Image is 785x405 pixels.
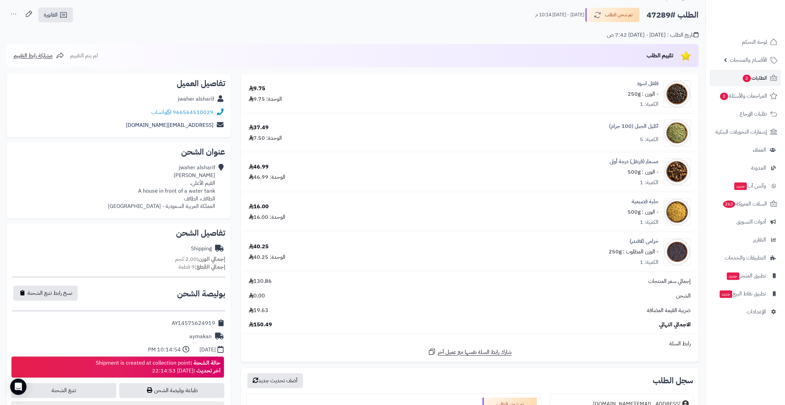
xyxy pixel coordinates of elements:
span: طلبات الإرجاع [740,109,767,119]
div: الوحدة: 40.25 [249,253,285,261]
a: اكليل الجبل (100 جرام) [609,122,658,130]
span: الإعدادات [747,307,766,316]
span: التطبيقات والخدمات [725,253,766,263]
div: رابط السلة [244,340,696,348]
div: 16.00 [249,203,269,211]
div: 46.99 [249,163,269,171]
strong: إجمالي الوزن: [197,255,225,263]
a: لوحة التحكم [710,34,781,50]
span: تطبيق المتجر [726,271,766,281]
a: تطبيق المتجرجديد [710,268,781,284]
span: 19.63 [249,307,268,314]
span: نسخ رابط تتبع الشحنة [27,289,72,297]
span: الطلبات [742,73,767,83]
div: الوحدة: 9.75 [249,95,282,103]
span: 0.00 [249,292,265,300]
span: أدوات التسويق [736,217,766,227]
div: الكمية: 1 [640,258,658,266]
small: [DATE] - [DATE] 10:14 م [535,12,584,18]
span: الأقسام والمنتجات [730,55,767,65]
small: - الوزن : 500g [628,208,658,216]
span: ضريبة القيمة المضافة [647,307,691,314]
img: logo-2.png [739,18,779,33]
span: 130.86 [249,277,272,285]
small: - الوزن المطلوب : 250g [609,248,658,256]
div: الوحدة: 7.50 [249,134,282,142]
div: Open Intercom Messenger [10,379,26,395]
h2: تفاصيل العميل [12,79,225,88]
a: حلبة قصيمية [632,198,658,206]
a: المراجعات والأسئلة3 [710,88,781,104]
a: أدوات التسويق [710,214,781,230]
div: Shipping [191,245,212,253]
a: شارك رابط السلة نفسها مع عميل آخر [428,348,512,356]
span: مشاركة رابط التقييم [14,52,53,60]
h2: بوليصة الشحن [177,290,225,298]
small: 9 قطعة [178,263,225,271]
div: 9.75 [249,85,265,93]
a: الفاتورة [38,7,73,22]
span: تقييم الطلب [647,52,673,60]
div: الكمية: 1 [640,179,658,187]
span: السلات المتروكة [722,199,767,209]
h3: سجل الطلب [653,377,693,385]
a: واتساب [151,108,171,116]
strong: إجمالي القطع: [195,263,225,271]
a: مشاركة رابط التقييم [14,52,64,60]
span: شارك رابط السلة نفسها مع عميل آخر [438,348,512,356]
div: jwaher alsharif [PERSON_NAME] القيم الأعلى، A house in front of a water tank الطائف، الطائف الممل... [108,164,215,210]
img: _%D9%82%D8%B1%D9%86%D9%82%D9%84-90x90.jpg [664,158,690,186]
span: جديد [727,272,739,280]
a: السلات المتروكة263 [710,196,781,212]
a: فلفل اسود [637,80,658,88]
span: وآتس آب [733,181,766,191]
button: نسخ رابط تتبع الشحنة [13,286,78,301]
a: العملاء [710,142,781,158]
strong: حالة الشحنة : [190,359,221,367]
img: Fenugreek-90x90.jpg [664,198,690,226]
h2: عنوان الشحن [12,148,225,156]
a: الطلبات2 [710,70,781,86]
span: 2 [743,75,751,82]
div: [DATE] [199,346,216,354]
div: aymakan [189,333,212,341]
button: تم شحن الطلب [585,8,639,22]
a: تتبع الشحنة [11,383,116,398]
div: الكمية: 1 [640,218,658,226]
span: تطبيق نقاط البيع [719,289,766,298]
h2: تفاصيل الشحن [12,229,225,237]
img: 1639830222-Lavender-90x90.jpg [664,238,690,266]
img: %20%D8%A7%D8%B3%D9%88%D8%AF-90x90.jpg [664,80,690,108]
a: الإعدادات [710,304,781,320]
div: 40.25 [249,243,269,251]
div: 37.49 [249,124,269,132]
img: %20%D8%A7%D9%84%D8%AC%D8%A8%D9%84-90x90.jpg [664,119,690,147]
span: الشحن [676,292,691,300]
div: الكمية: 5 [640,136,658,143]
div: AY14575624919 [172,320,215,327]
span: لوحة التحكم [742,37,767,47]
span: 3 [720,93,728,100]
span: إجمالي سعر المنتجات [648,277,691,285]
div: الكمية: 1 [640,100,658,108]
a: 966564510029 [173,108,213,116]
span: جديد [734,182,747,190]
span: الفاتورة [44,11,58,19]
button: أضف تحديث جديد [247,373,303,388]
div: الوحدة: 46.99 [249,173,285,181]
a: إشعارات التحويلات البنكية [710,124,781,140]
span: المدونة [751,163,766,173]
span: لم يتم التقييم [70,52,98,60]
small: 2.00 كجم [175,255,225,263]
strong: آخر تحديث : [193,367,221,375]
a: المدونة [710,160,781,176]
a: خزامى (لافندر) [630,237,658,245]
a: مسمار (قرنفل) درجة أولى [610,158,658,166]
h2: الطلب #47289 [647,8,698,22]
span: التقارير [753,235,766,245]
a: التطبيقات والخدمات [710,250,781,266]
a: التقارير [710,232,781,248]
a: طلبات الإرجاع [710,106,781,122]
small: - الوزن : 500g [628,168,658,176]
